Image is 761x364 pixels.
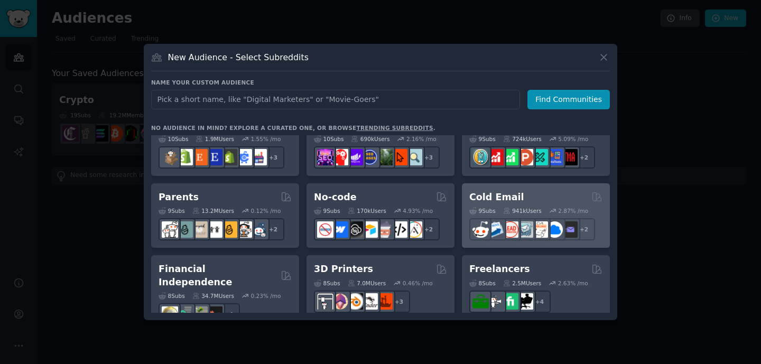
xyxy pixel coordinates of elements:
[314,279,340,287] div: 8 Sub s
[192,292,234,300] div: 34.7M Users
[532,221,548,238] img: b2b_sales
[177,149,193,165] img: shopify
[503,207,542,214] div: 941k Users
[503,279,542,287] div: 2.5M Users
[502,221,518,238] img: LeadGeneration
[361,293,378,310] img: ender3
[168,52,309,63] h3: New Audience - Select Subreddits
[561,221,578,238] img: EmailOutreach
[347,293,363,310] img: blender
[314,135,344,143] div: 10 Sub s
[356,125,433,131] a: trending subreddits
[151,90,520,109] input: Pick a short name, like "Digital Marketers" or "Movie-Goers"
[262,218,284,240] div: + 2
[487,221,504,238] img: Emailmarketing
[558,135,588,143] div: 5.09 % /mo
[221,149,237,165] img: reviewmyshopify
[561,149,578,165] img: TestMyApp
[502,149,518,165] img: selfpromotion
[162,306,178,323] img: UKPersonalFinance
[391,221,407,238] img: NoCodeMovement
[503,135,542,143] div: 724k Users
[347,221,363,238] img: NoCodeSaaS
[527,90,610,109] button: Find Communities
[250,149,267,165] img: ecommerce_growth
[314,263,373,276] h2: 3D Printers
[573,146,595,169] div: + 2
[406,135,437,143] div: 2.16 % /mo
[159,135,188,143] div: 10 Sub s
[469,279,496,287] div: 8 Sub s
[262,146,284,169] div: + 3
[376,293,393,310] img: FixMyPrint
[528,291,551,313] div: + 4
[177,306,193,323] img: FinancialPlanning
[403,207,433,214] div: 4.93 % /mo
[361,149,378,165] img: SEO_cases
[159,292,185,300] div: 8 Sub s
[317,221,333,238] img: nocode
[151,79,610,86] h3: Name your custom audience
[406,221,422,238] img: Adalo
[159,207,185,214] div: 9 Sub s
[159,191,199,204] h2: Parents
[206,221,222,238] img: toddlers
[317,293,333,310] img: 3Dprinting
[191,221,208,238] img: beyondthebump
[351,135,389,143] div: 690k Users
[236,221,252,238] img: parentsofmultiples
[517,149,533,165] img: ProductHunters
[196,135,234,143] div: 1.9M Users
[532,149,548,165] img: alphaandbetausers
[417,146,440,169] div: + 3
[472,221,489,238] img: sales
[573,218,595,240] div: + 2
[332,221,348,238] img: webflow
[469,135,496,143] div: 9 Sub s
[192,207,234,214] div: 13.2M Users
[376,149,393,165] img: Local_SEO
[251,135,281,143] div: 1.55 % /mo
[403,279,433,287] div: 0.46 % /mo
[162,221,178,238] img: daddit
[314,207,340,214] div: 9 Sub s
[250,221,267,238] img: Parents
[517,221,533,238] img: coldemail
[332,149,348,165] img: TechSEO
[469,263,530,276] h2: Freelancers
[151,124,435,132] div: No audience in mind? Explore a curated one, or browse .
[251,207,281,214] div: 0.12 % /mo
[546,149,563,165] img: betatests
[317,149,333,165] img: SEO_Digital_Marketing
[177,221,193,238] img: SingleParents
[348,207,386,214] div: 170k Users
[376,221,393,238] img: nocodelowcode
[517,293,533,310] img: Freelancers
[472,293,489,310] img: forhire
[314,191,357,204] h2: No-code
[417,218,440,240] div: + 2
[218,303,240,325] div: + 4
[332,293,348,310] img: 3Dmodeling
[162,149,178,165] img: dropship
[206,306,222,323] img: fatFIRE
[487,293,504,310] img: freelance_forhire
[361,221,378,238] img: Airtable
[388,291,410,313] div: + 3
[502,293,518,310] img: Fiverr
[546,221,563,238] img: B2BSaaS
[236,149,252,165] img: ecommercemarketing
[251,292,281,300] div: 0.23 % /mo
[347,149,363,165] img: seogrowth
[469,207,496,214] div: 9 Sub s
[487,149,504,165] img: youtubepromotion
[159,263,277,288] h2: Financial Independence
[558,207,588,214] div: 2.87 % /mo
[221,221,237,238] img: NewParents
[191,149,208,165] img: Etsy
[472,149,489,165] img: AppIdeas
[469,191,524,204] h2: Cold Email
[558,279,588,287] div: 2.63 % /mo
[391,149,407,165] img: GoogleSearchConsole
[348,279,386,287] div: 7.0M Users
